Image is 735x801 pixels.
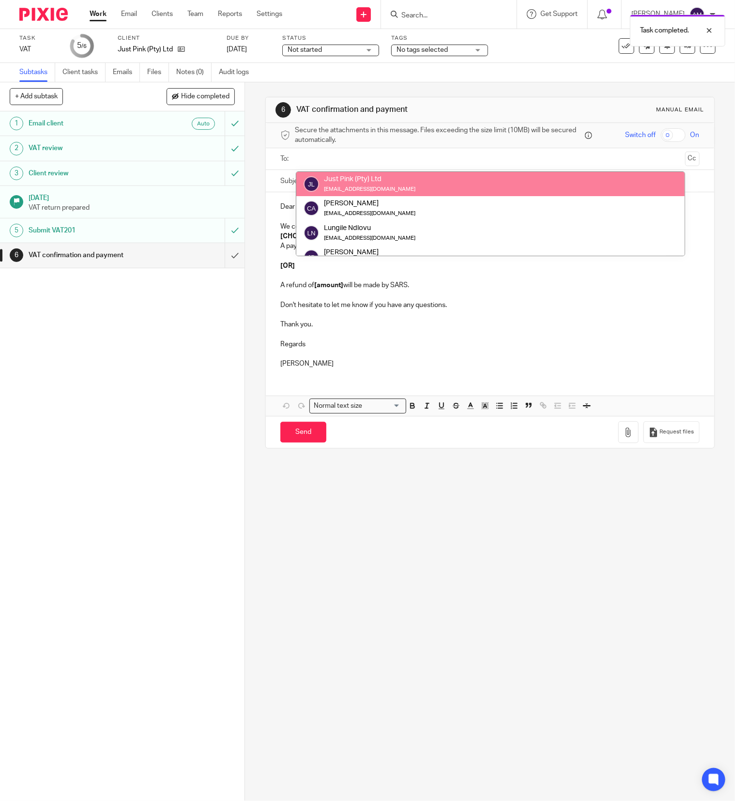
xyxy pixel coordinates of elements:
[288,46,322,53] span: Not started
[81,44,87,49] small: /6
[62,63,106,82] a: Client tasks
[121,9,137,19] a: Email
[29,223,153,238] h1: Submit VAT201
[324,247,415,257] div: [PERSON_NAME]
[304,200,319,216] img: svg%3E
[280,241,700,251] p: A payment of to SARS has been scheduled for . Please authorise accordingly.
[192,118,215,130] div: Auto
[280,359,700,369] p: [PERSON_NAME]
[29,166,153,181] h1: Client review
[147,63,169,82] a: Files
[218,9,242,19] a: Reports
[626,130,656,140] span: Switch off
[304,249,319,265] img: svg%3E
[19,45,58,54] div: VAT
[257,9,282,19] a: Settings
[227,34,270,42] label: Due by
[312,401,365,411] span: Normal text size
[304,225,319,241] img: svg%3E
[10,88,63,105] button: + Add subtask
[304,176,319,192] img: svg%3E
[280,154,291,164] label: To:
[113,63,140,82] a: Emails
[295,125,582,145] span: Secure the attachments in this message. Files exceeding the size limit (10MB) will be secured aut...
[187,9,203,19] a: Team
[324,223,415,232] div: Lungile Ndlovu
[152,9,173,19] a: Clients
[118,45,173,54] p: Just Pink (Pty) Ltd
[324,186,415,192] small: [EMAIL_ADDRESS][DOMAIN_NAME]
[181,93,230,101] span: Hide completed
[29,191,235,203] h1: [DATE]
[324,211,415,216] small: [EMAIL_ADDRESS][DOMAIN_NAME]
[29,141,153,155] h1: VAT review
[90,9,107,19] a: Work
[19,8,68,21] img: Pixie
[176,63,212,82] a: Notes (0)
[10,142,23,155] div: 2
[296,105,511,115] h1: VAT confirmation and payment
[10,167,23,180] div: 3
[227,46,247,53] span: [DATE]
[219,63,256,82] a: Audit logs
[280,202,700,212] p: Dear [PERSON_NAME],
[309,399,406,414] div: Search for option
[77,40,87,51] div: 5
[314,282,343,289] strong: [amount]
[280,320,700,329] p: Thank you.
[276,102,291,118] div: 6
[280,339,700,349] p: Regards
[689,7,705,22] img: svg%3E
[366,401,400,411] input: Search for option
[280,262,295,269] strong: [OR]
[324,235,415,241] small: [EMAIL_ADDRESS][DOMAIN_NAME]
[29,116,153,131] h1: Email client
[10,117,23,130] div: 1
[660,428,694,436] span: Request files
[280,300,700,310] p: Don't hesitate to let me know if you have any questions.
[640,26,689,35] p: Task completed.
[10,248,23,262] div: 6
[19,63,55,82] a: Subtasks
[19,34,58,42] label: Task
[10,224,23,237] div: 5
[324,174,415,184] div: Just Pink (Pty) Ltd
[280,176,306,186] label: Subject:
[685,152,700,166] button: Cc
[324,199,415,208] div: [PERSON_NAME]
[280,222,700,231] p: We confirm that we have finalised the VAT submission for Just Pink (Pty) Ltd .
[280,280,700,290] p: A refund of will be made by SARS.
[643,421,700,443] button: Request files
[657,106,704,114] div: Manual email
[397,46,448,53] span: No tags selected
[118,34,214,42] label: Client
[282,34,379,42] label: Status
[280,233,329,240] strong: [CHOOSE ONE]
[280,422,326,443] input: Send
[167,88,235,105] button: Hide completed
[690,130,700,140] span: On
[29,248,153,262] h1: VAT confirmation and payment
[29,203,235,213] p: VAT return prepared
